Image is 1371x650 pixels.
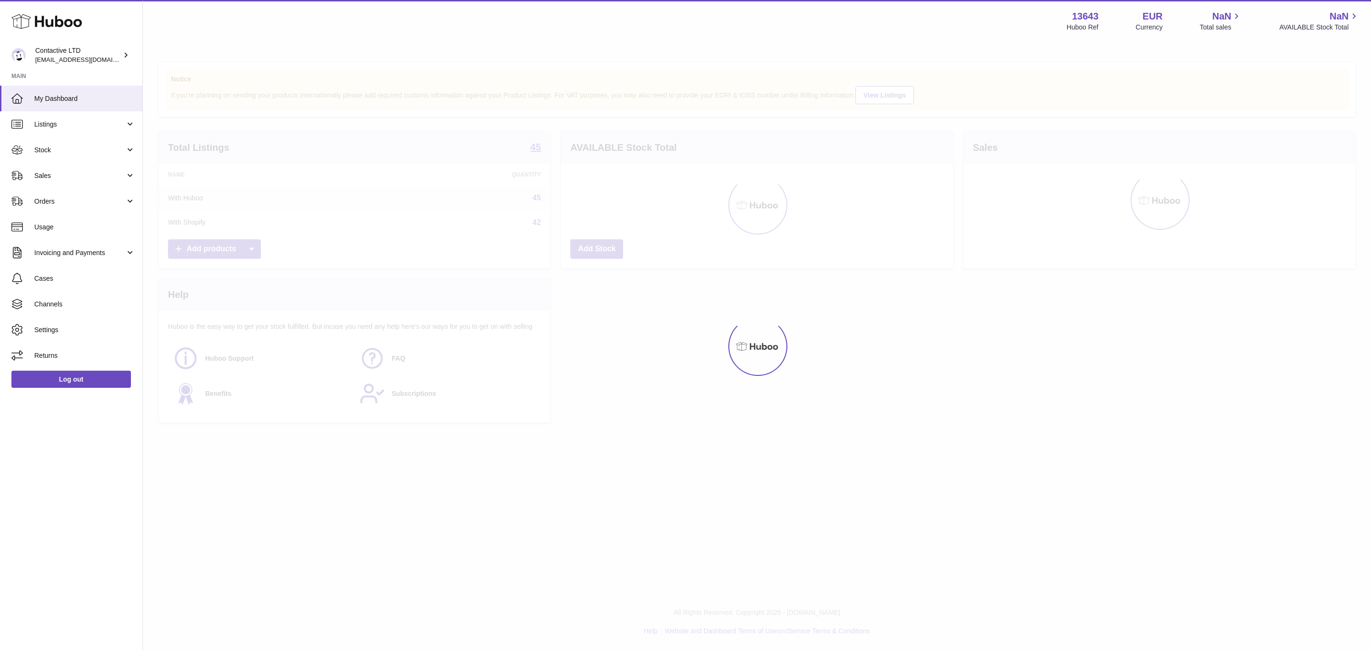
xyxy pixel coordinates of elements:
span: Total sales [1200,23,1242,32]
img: internalAdmin-13643@internal.huboo.com [11,48,26,62]
span: Usage [34,223,135,232]
strong: EUR [1142,10,1162,23]
span: Channels [34,300,135,309]
a: NaN AVAILABLE Stock Total [1279,10,1360,32]
span: Returns [34,351,135,360]
span: Settings [34,325,135,335]
span: Listings [34,120,125,129]
span: Sales [34,171,125,180]
span: Orders [34,197,125,206]
span: Stock [34,146,125,155]
span: AVAILABLE Stock Total [1279,23,1360,32]
div: Currency [1136,23,1163,32]
span: My Dashboard [34,94,135,103]
div: Contactive LTD [35,46,121,64]
span: NaN [1330,10,1349,23]
span: Cases [34,274,135,283]
span: NaN [1212,10,1231,23]
a: NaN Total sales [1200,10,1242,32]
span: Invoicing and Payments [34,248,125,257]
span: [EMAIL_ADDRESS][DOMAIN_NAME] [35,56,140,63]
a: Log out [11,371,131,388]
strong: 13643 [1072,10,1099,23]
div: Huboo Ref [1067,23,1099,32]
